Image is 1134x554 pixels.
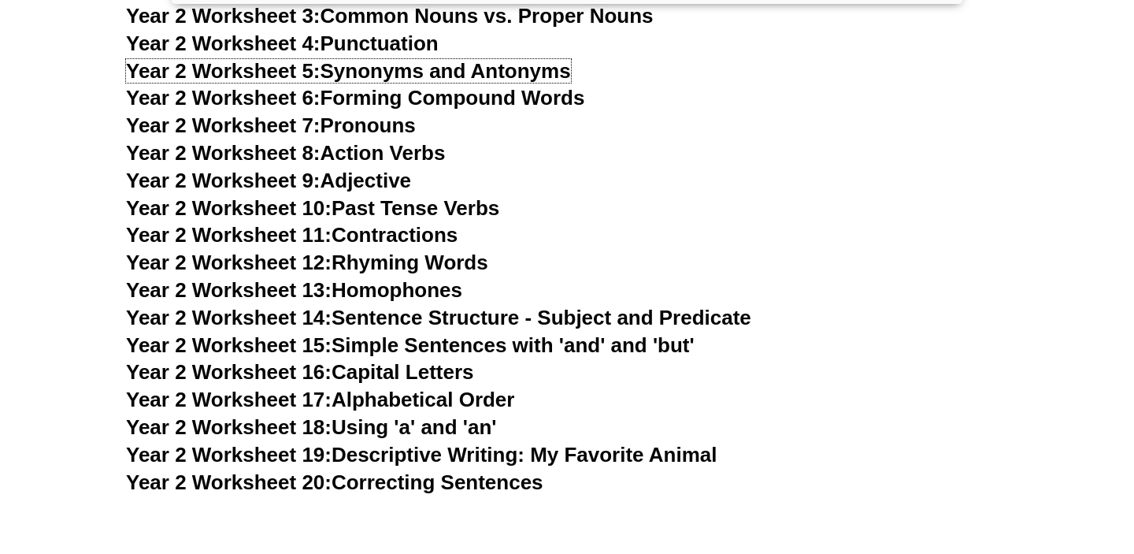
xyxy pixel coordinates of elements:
[126,278,332,302] span: Year 2 Worksheet 13:
[126,333,332,357] span: Year 2 Worksheet 15:
[126,59,321,83] span: Year 2 Worksheet 5:
[126,113,416,137] a: Year 2 Worksheet 7:Pronouns
[126,141,445,165] a: Year 2 Worksheet 8:Action Verbs
[126,4,321,28] span: Year 2 Worksheet 3:
[126,196,499,220] a: Year 2 Worksheet 10:Past Tense Verbs
[126,306,751,329] a: Year 2 Worksheet 14:Sentence Structure - Subject and Predicate
[126,388,514,411] a: Year 2 Worksheet 17:Alphabetical Order
[126,32,439,55] a: Year 2 Worksheet 4:Punctuation
[126,470,543,494] a: Year 2 Worksheet 20:Correcting Sentences
[126,32,321,55] span: Year 2 Worksheet 4:
[126,4,654,28] a: Year 2 Worksheet 3:Common Nouns vs. Proper Nouns
[126,169,321,192] span: Year 2 Worksheet 9:
[864,376,1134,554] iframe: Chat Widget
[126,333,695,357] a: Year 2 Worksheet 15:Simple Sentences with 'and' and 'but'
[126,443,717,467] a: Year 2 Worksheet 19:Descriptive Writing: My Favorite Animal
[126,251,488,274] a: Year 2 Worksheet 12:Rhyming Words
[126,415,496,439] a: Year 2 Worksheet 18:Using 'a' and 'an'
[126,86,584,110] a: Year 2 Worksheet 6:Forming Compound Words
[126,306,332,329] span: Year 2 Worksheet 14:
[126,86,321,110] span: Year 2 Worksheet 6:
[126,360,332,384] span: Year 2 Worksheet 16:
[126,251,332,274] span: Year 2 Worksheet 12:
[126,223,458,247] a: Year 2 Worksheet 11:Contractions
[126,470,332,494] span: Year 2 Worksheet 20:
[126,223,332,247] span: Year 2 Worksheet 11:
[126,415,332,439] span: Year 2 Worksheet 18:
[126,196,332,220] span: Year 2 Worksheet 10:
[126,141,321,165] span: Year 2 Worksheet 8:
[126,113,321,137] span: Year 2 Worksheet 7:
[126,169,411,192] a: Year 2 Worksheet 9:Adjective
[126,278,462,302] a: Year 2 Worksheet 13:Homophones
[126,388,332,411] span: Year 2 Worksheet 17:
[126,59,571,83] a: Year 2 Worksheet 5:Synonyms and Antonyms
[126,443,332,467] span: Year 2 Worksheet 19:
[126,360,473,384] a: Year 2 Worksheet 16:Capital Letters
